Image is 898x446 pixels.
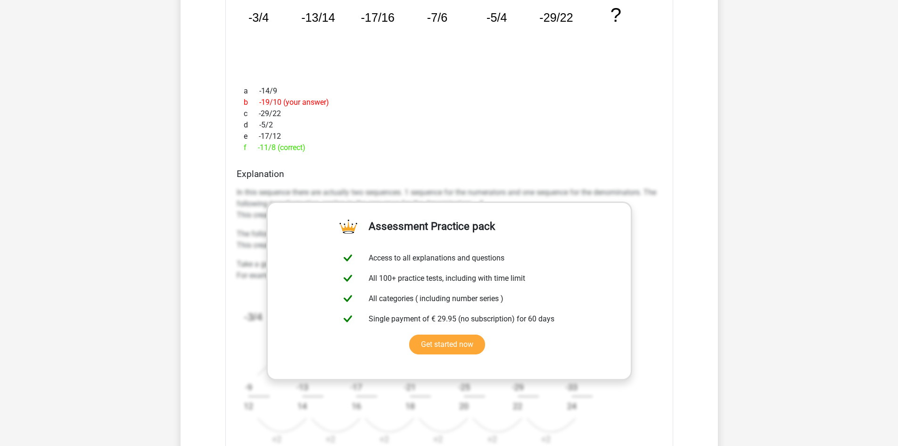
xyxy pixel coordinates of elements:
span: c [244,108,259,119]
text: 24 [567,401,576,411]
text: +2 [433,434,443,444]
tspan: ? [611,4,622,26]
text: 20 [459,401,469,411]
p: Take a good look at how to rewrite the fractions in the series to recognize the pattern. For exam... [237,259,662,281]
text: +2 [541,434,551,444]
h4: Explanation [237,168,662,179]
text: -17 [350,382,362,392]
text: -13 [296,382,308,392]
text: 14 [297,401,307,411]
a: Get started now [409,335,485,354]
text: 16 [351,401,361,411]
div: -14/9 [237,85,662,97]
text: +2 [326,434,335,444]
div: -19/10 (your answer) [237,97,662,108]
text: +2 [272,434,281,444]
span: f [244,142,258,153]
span: d [244,119,259,131]
div: -5/2 [237,119,662,131]
text: -21 [404,382,416,392]
tspan: -7/6 [427,11,448,24]
span: e [244,131,259,142]
text: 22 [513,401,522,411]
tspan: -17/16 [361,11,395,24]
text: +2 [487,434,497,444]
p: The following transformation applies to the sequence for the numerators: +2 This creates the foll... [237,228,662,251]
tspan: -3/4 [244,311,263,323]
text: -33 [566,382,577,392]
div: -11/8 (correct) [237,142,662,153]
div: -29/22 [237,108,662,119]
text: 12 [244,401,253,411]
text: -9 [245,382,252,392]
text: 18 [405,401,414,411]
tspan: -5/4 [487,11,508,24]
tspan: -3/4 [248,11,269,24]
span: a [244,85,259,97]
text: +2 [379,434,389,444]
tspan: -29/22 [540,11,574,24]
tspan: -13/14 [301,11,335,24]
p: In this sequence there are actually two sequences. 1 sequence for the numerators and one sequence... [237,187,662,221]
text: -25 [458,382,470,392]
div: -17/12 [237,131,662,142]
span: b [244,97,259,108]
text: -29 [511,382,523,392]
